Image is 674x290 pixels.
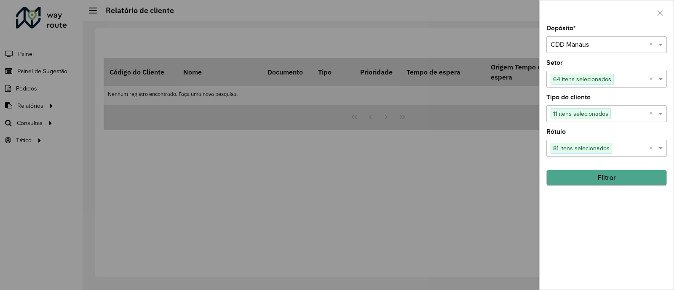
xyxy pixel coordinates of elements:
span: Clear all [649,143,656,153]
span: Clear all [649,74,656,84]
span: Clear all [649,109,656,119]
label: Depósito [546,23,576,33]
label: Setor [546,58,563,68]
label: Tipo de cliente [546,92,591,102]
label: Rótulo [546,127,566,137]
span: Clear all [649,40,656,50]
span: 11 itens selecionados [551,109,610,119]
button: Filtrar [546,170,667,186]
span: 81 itens selecionados [551,143,612,153]
span: 64 itens selecionados [551,74,613,84]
